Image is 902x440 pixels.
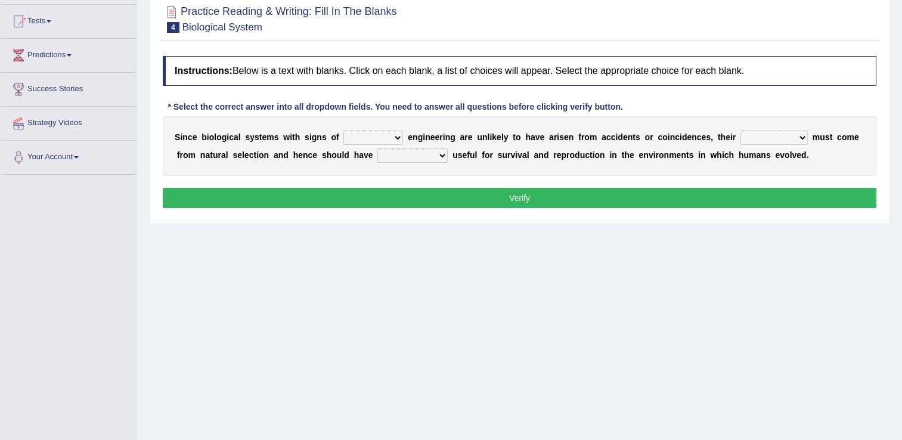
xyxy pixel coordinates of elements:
[676,150,681,160] b: e
[749,150,756,160] b: m
[242,150,244,160] b: l
[435,132,439,142] b: e
[650,132,653,142] b: r
[418,132,423,142] b: g
[554,132,557,142] b: r
[575,150,580,160] b: d
[182,21,262,33] small: Biological System
[163,56,876,86] h4: Below is a text with blanks. Click on each blank, a list of choices will appear. Select the appro...
[664,150,669,160] b: n
[820,132,825,142] b: u
[238,132,241,142] b: l
[445,132,451,142] b: n
[847,132,854,142] b: m
[789,150,792,160] b: l
[557,150,562,160] b: e
[163,101,628,113] div: * Select the correct answer into all dropdown fields. You need to answer all questions before cli...
[590,150,593,160] b: t
[801,150,807,160] b: d
[482,132,488,142] b: n
[450,132,455,142] b: g
[233,150,237,160] b: s
[278,150,284,160] b: n
[237,150,242,160] b: e
[430,132,435,142] b: e
[796,150,801,160] b: e
[259,150,264,160] b: o
[700,150,706,160] b: n
[623,132,628,142] b: e
[615,132,618,142] b: i
[653,150,656,160] b: i
[722,150,724,160] b: i
[464,132,467,142] b: r
[312,150,317,160] b: e
[602,132,606,142] b: a
[312,132,317,142] b: g
[689,150,693,160] b: s
[785,150,790,160] b: o
[274,150,278,160] b: a
[854,132,859,142] b: e
[222,132,227,142] b: g
[253,150,256,160] b: t
[585,150,590,160] b: c
[730,132,733,142] b: i
[266,132,274,142] b: m
[205,150,210,160] b: a
[544,150,549,160] b: d
[460,132,464,142] b: a
[502,150,507,160] b: u
[516,132,521,142] b: o
[813,132,820,142] b: m
[535,132,540,142] b: v
[207,132,209,142] b: i
[687,132,692,142] b: e
[244,150,249,160] b: e
[739,150,744,160] b: h
[298,150,303,160] b: e
[227,132,229,142] b: i
[305,132,309,142] b: s
[525,132,531,142] b: h
[216,132,222,142] b: o
[255,132,259,142] b: s
[468,132,473,142] b: e
[622,150,625,160] b: t
[337,150,342,160] b: u
[534,150,538,160] b: a
[408,132,413,142] b: e
[163,3,397,33] h2: Practice Reading & Writing: Fill In The Blanks
[842,132,847,142] b: o
[467,150,470,160] b: f
[249,150,254,160] b: c
[283,132,290,142] b: w
[359,150,364,160] b: a
[612,150,617,160] b: n
[1,39,137,69] a: Predictions
[167,22,179,33] span: 4
[470,150,475,160] b: u
[413,132,418,142] b: n
[729,150,734,160] b: h
[234,132,238,142] b: a
[644,132,650,142] b: o
[489,132,492,142] b: i
[638,150,643,160] b: e
[1,5,137,35] a: Tests
[344,150,349,160] b: d
[336,132,339,142] b: f
[569,150,575,160] b: o
[594,150,600,160] b: o
[825,132,830,142] b: s
[733,132,736,142] b: r
[580,150,585,160] b: u
[368,150,373,160] b: e
[200,150,206,160] b: n
[183,150,188,160] b: o
[775,150,780,160] b: e
[643,150,649,160] b: n
[564,132,569,142] b: e
[188,150,196,160] b: m
[439,132,442,142] b: r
